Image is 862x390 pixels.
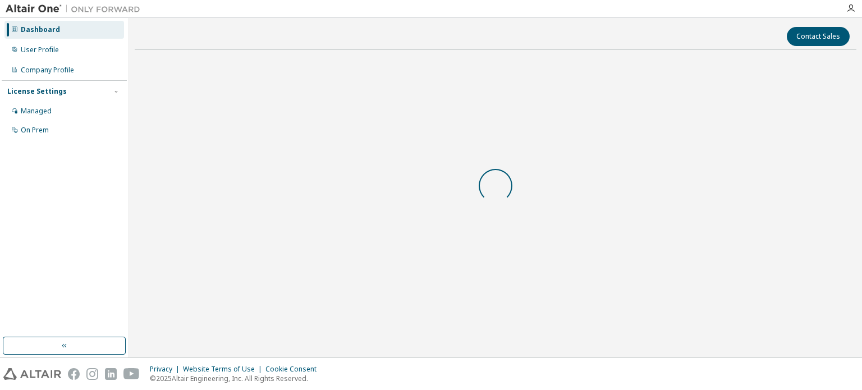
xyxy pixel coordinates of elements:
[3,368,61,380] img: altair_logo.svg
[68,368,80,380] img: facebook.svg
[6,3,146,15] img: Altair One
[21,126,49,135] div: On Prem
[183,365,265,374] div: Website Terms of Use
[21,66,74,75] div: Company Profile
[86,368,98,380] img: instagram.svg
[21,107,52,116] div: Managed
[265,365,323,374] div: Cookie Consent
[150,374,323,383] p: © 2025 Altair Engineering, Inc. All Rights Reserved.
[150,365,183,374] div: Privacy
[787,27,850,46] button: Contact Sales
[123,368,140,380] img: youtube.svg
[21,45,59,54] div: User Profile
[7,87,67,96] div: License Settings
[105,368,117,380] img: linkedin.svg
[21,25,60,34] div: Dashboard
